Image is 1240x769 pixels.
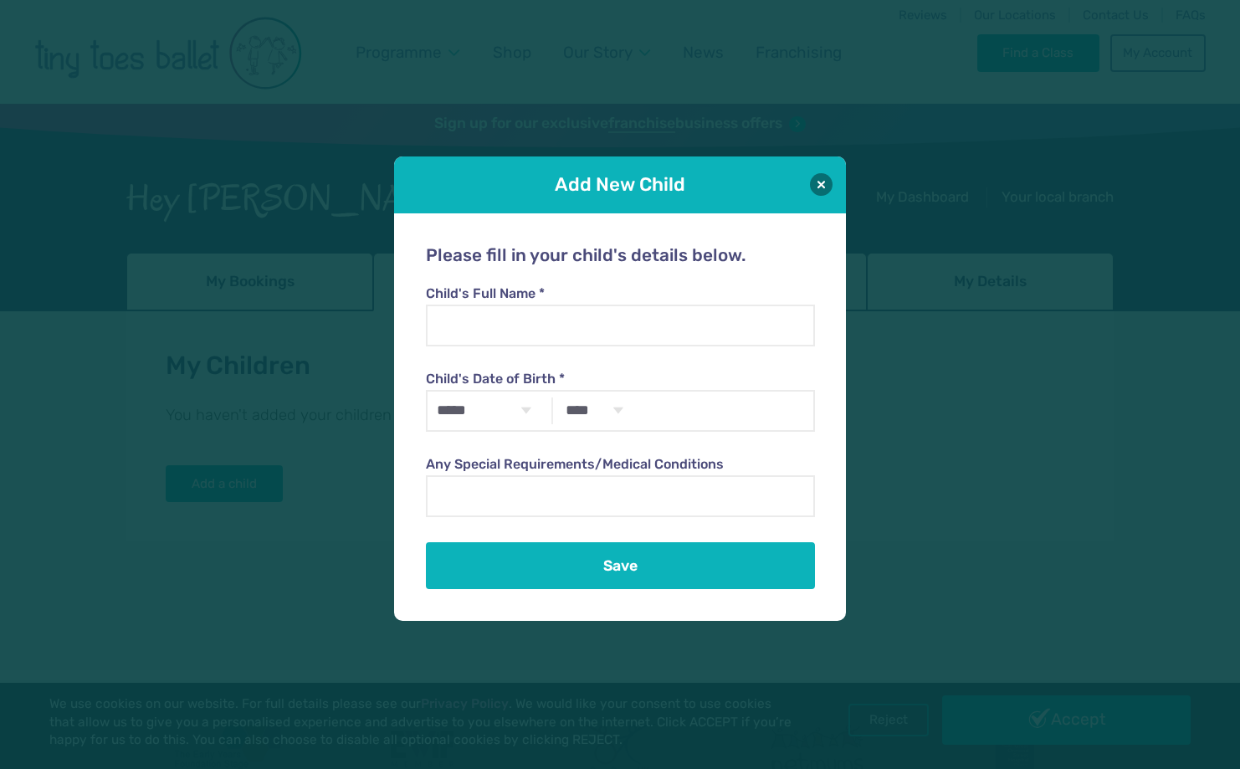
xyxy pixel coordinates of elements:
[426,542,814,589] button: Save
[426,370,814,388] label: Child's Date of Birth *
[441,172,799,197] h1: Add New Child
[426,285,814,303] label: Child's Full Name *
[426,455,814,474] label: Any Special Requirements/Medical Conditions
[426,245,814,267] h2: Please fill in your child's details below.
